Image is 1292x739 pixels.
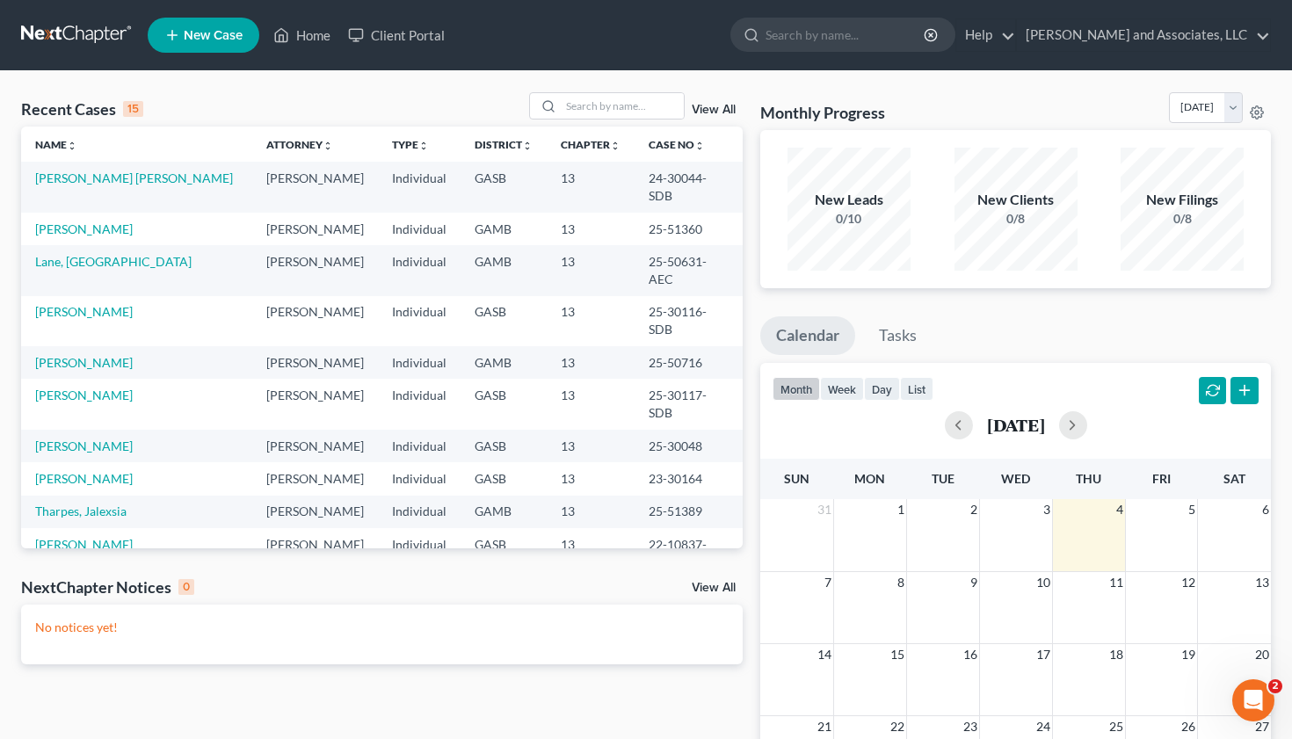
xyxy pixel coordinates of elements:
[475,138,533,151] a: Districtunfold_more
[252,245,378,295] td: [PERSON_NAME]
[461,462,547,495] td: GASB
[35,170,233,185] a: [PERSON_NAME] [PERSON_NAME]
[635,430,744,462] td: 25-30048
[178,579,194,595] div: 0
[252,296,378,346] td: [PERSON_NAME]
[635,213,744,245] td: 25-51360
[896,499,906,520] span: 1
[1179,644,1197,665] span: 19
[760,316,855,355] a: Calendar
[378,496,461,528] td: Individual
[461,296,547,346] td: GASB
[35,138,77,151] a: Nameunfold_more
[1121,190,1244,210] div: New Filings
[1268,679,1282,693] span: 2
[184,29,243,42] span: New Case
[35,619,729,636] p: No notices yet!
[1034,644,1052,665] span: 17
[784,471,809,486] span: Sun
[863,316,933,355] a: Tasks
[635,496,744,528] td: 25-51389
[692,582,736,594] a: View All
[816,716,833,737] span: 21
[547,430,635,462] td: 13
[954,190,1078,210] div: New Clients
[378,346,461,379] td: Individual
[956,19,1015,51] a: Help
[252,213,378,245] td: [PERSON_NAME]
[418,141,429,151] i: unfold_more
[35,304,133,319] a: [PERSON_NAME]
[461,162,547,212] td: GASB
[1042,499,1052,520] span: 3
[35,355,133,370] a: [PERSON_NAME]
[1223,471,1245,486] span: Sat
[635,346,744,379] td: 25-50716
[35,504,127,518] a: Tharpes, Jalexsia
[561,138,621,151] a: Chapterunfold_more
[635,528,744,578] td: 22-10837-SDB
[962,644,979,665] span: 16
[461,430,547,462] td: GASB
[1187,499,1197,520] span: 5
[1232,679,1274,721] iframe: Intercom live chat
[547,528,635,578] td: 13
[766,18,926,51] input: Search by name...
[1017,19,1270,51] a: [PERSON_NAME] and Associates, LLC
[773,377,820,401] button: month
[1107,572,1125,593] span: 11
[900,377,933,401] button: list
[1179,572,1197,593] span: 12
[889,644,906,665] span: 15
[561,93,684,119] input: Search by name...
[1152,471,1171,486] span: Fri
[889,716,906,737] span: 22
[932,471,954,486] span: Tue
[1076,471,1101,486] span: Thu
[339,19,454,51] a: Client Portal
[35,388,133,402] a: [PERSON_NAME]
[1253,572,1271,593] span: 13
[635,296,744,346] td: 25-30116-SDB
[547,296,635,346] td: 13
[378,462,461,495] td: Individual
[1001,471,1030,486] span: Wed
[35,438,133,453] a: [PERSON_NAME]
[969,572,979,593] span: 9
[635,245,744,295] td: 25-50631-AEC
[635,462,744,495] td: 23-30164
[547,462,635,495] td: 13
[21,98,143,120] div: Recent Cases
[252,462,378,495] td: [PERSON_NAME]
[649,138,705,151] a: Case Nounfold_more
[864,377,900,401] button: day
[378,213,461,245] td: Individual
[378,162,461,212] td: Individual
[252,346,378,379] td: [PERSON_NAME]
[378,379,461,429] td: Individual
[896,572,906,593] span: 8
[265,19,339,51] a: Home
[969,499,979,520] span: 2
[461,213,547,245] td: GAMB
[635,379,744,429] td: 25-30117-SDB
[962,716,979,737] span: 23
[1034,572,1052,593] span: 10
[461,245,547,295] td: GAMB
[854,471,885,486] span: Mon
[252,162,378,212] td: [PERSON_NAME]
[1114,499,1125,520] span: 4
[823,572,833,593] span: 7
[461,496,547,528] td: GAMB
[252,430,378,462] td: [PERSON_NAME]
[547,162,635,212] td: 13
[35,537,133,552] a: [PERSON_NAME]
[987,416,1045,434] h2: [DATE]
[635,162,744,212] td: 24-30044-SDB
[252,528,378,578] td: [PERSON_NAME]
[694,141,705,151] i: unfold_more
[547,379,635,429] td: 13
[1253,716,1271,737] span: 27
[547,213,635,245] td: 13
[547,496,635,528] td: 13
